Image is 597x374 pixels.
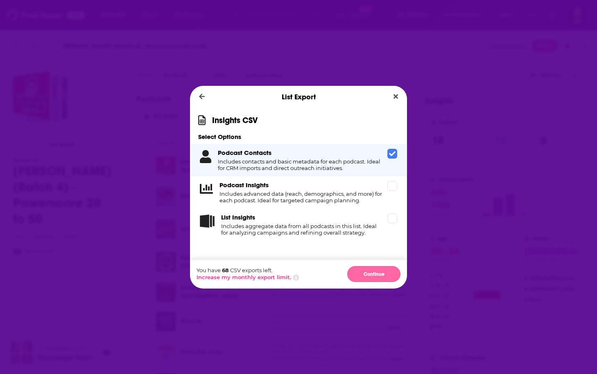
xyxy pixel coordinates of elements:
[390,92,401,102] button: Close
[222,267,229,273] span: 68
[347,266,400,282] button: Continue
[221,213,255,221] h3: List Insights
[218,158,384,171] h4: Includes contacts and basic metadata for each podcast. Ideal for CRM imports and direct outreach ...
[221,223,384,236] h4: Includes aggregate data from all podcasts in this list. Ideal for analyzing campaigns and refinin...
[219,181,269,189] h3: Podcast Insights
[190,86,407,108] div: List Export
[212,115,258,125] h1: Insights CSV
[218,149,271,157] h3: Podcast Contacts
[190,133,407,141] h3: Select Options
[197,274,291,280] button: Increase my monthly export limit.
[219,190,384,204] h4: Includes advanced data (reach, demographics, and more) for each podcast. Ideal for targeted campa...
[197,267,299,273] p: You have CSV exports left.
